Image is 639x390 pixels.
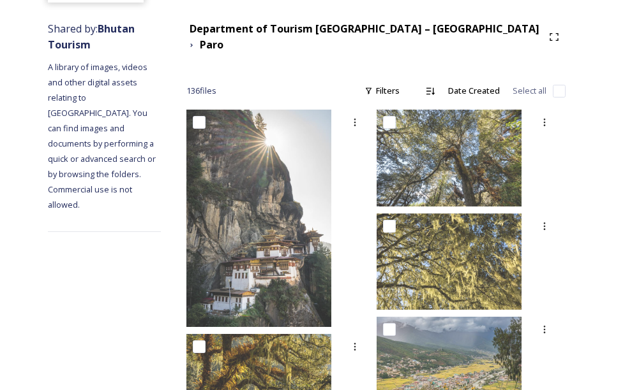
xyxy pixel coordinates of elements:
[442,78,506,103] div: Date Created
[186,110,331,327] img: By Marcus Westberg _ Paro _ 2023_17.jpg
[48,61,158,210] span: A library of images, videos and other digital assets relating to [GEOGRAPHIC_DATA]. You can find ...
[377,213,522,309] img: By Marcus Westberg _ Paro _ 2023_11.jpg
[190,22,539,36] strong: Department of Tourism [GEOGRAPHIC_DATA] – [GEOGRAPHIC_DATA]
[358,78,406,103] div: Filters
[377,110,522,206] img: By Marcus Westberg _ Paro _ 2023_36.jpg
[186,85,216,97] span: 136 file s
[48,22,135,52] span: Shared by:
[513,85,546,97] span: Select all
[200,38,223,52] strong: Paro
